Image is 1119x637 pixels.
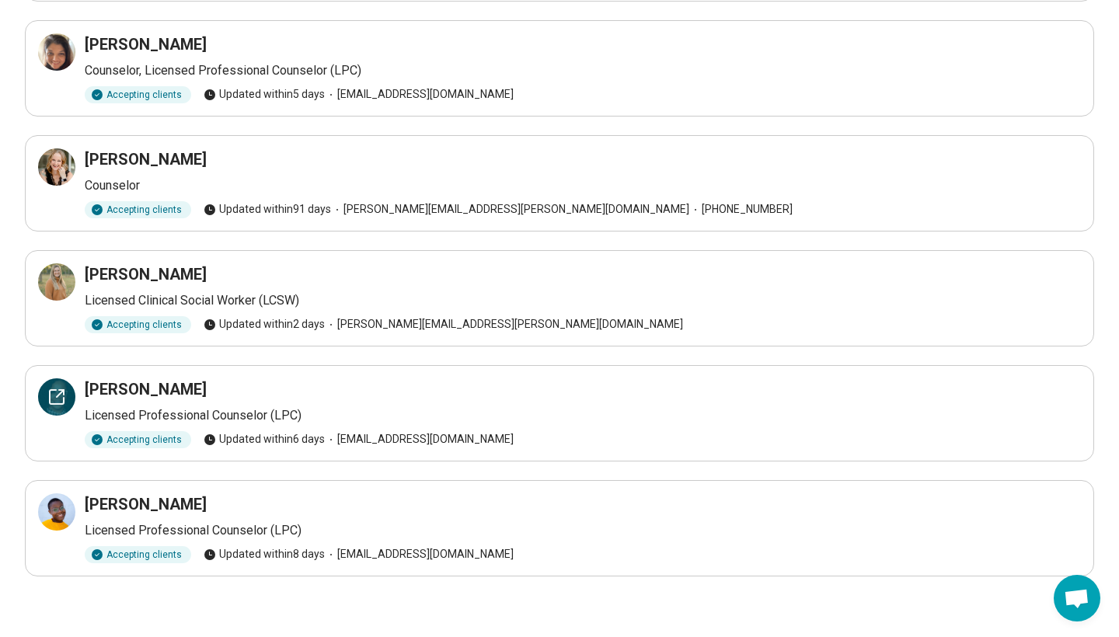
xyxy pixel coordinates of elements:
[325,546,514,562] span: [EMAIL_ADDRESS][DOMAIN_NAME]
[204,316,325,332] span: Updated within 2 days
[85,493,207,515] h3: [PERSON_NAME]
[85,61,1081,80] p: Counselor, Licensed Professional Counselor (LPC)
[325,316,683,332] span: [PERSON_NAME][EMAIL_ADDRESS][PERSON_NAME][DOMAIN_NAME]
[85,378,207,400] h3: [PERSON_NAME]
[85,86,191,103] div: Accepting clients
[85,546,191,563] div: Accepting clients
[85,521,1081,540] p: Licensed Professional Counselor (LPC)
[204,201,331,218] span: Updated within 91 days
[85,176,1081,195] p: Counselor
[331,201,689,218] span: [PERSON_NAME][EMAIL_ADDRESS][PERSON_NAME][DOMAIN_NAME]
[85,316,191,333] div: Accepting clients
[689,201,793,218] span: [PHONE_NUMBER]
[85,406,1081,425] p: Licensed Professional Counselor (LPC)
[85,431,191,448] div: Accepting clients
[85,148,207,170] h3: [PERSON_NAME]
[85,33,207,55] h3: [PERSON_NAME]
[85,291,1081,310] p: Licensed Clinical Social Worker (LCSW)
[85,201,191,218] div: Accepting clients
[325,431,514,447] span: [EMAIL_ADDRESS][DOMAIN_NAME]
[204,431,325,447] span: Updated within 6 days
[85,263,207,285] h3: [PERSON_NAME]
[325,86,514,103] span: [EMAIL_ADDRESS][DOMAIN_NAME]
[204,546,325,562] span: Updated within 8 days
[204,86,325,103] span: Updated within 5 days
[1054,575,1100,621] div: Open chat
